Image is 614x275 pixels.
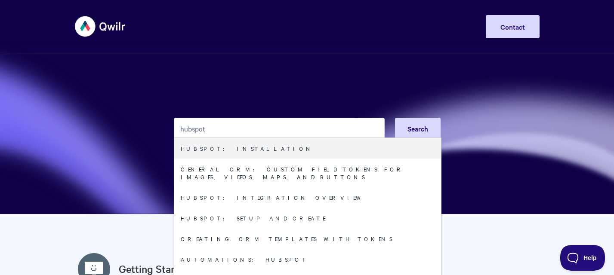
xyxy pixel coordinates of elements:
button: Search [395,118,441,139]
iframe: Toggle Customer Support [560,245,605,271]
input: Search the knowledge base [174,118,385,139]
a: Creating CRM Templates with Tokens [174,228,441,249]
a: HubSpot: Setup and Create [174,208,441,228]
a: General CRM: Custom field tokens for images, videos, maps, and buttons [174,159,441,187]
img: Qwilr Help Center [75,10,126,43]
a: Contact [486,15,540,38]
span: Search [407,124,428,133]
a: Automations: HubSpot [174,249,441,269]
a: HubSpot: Installation [174,138,441,159]
a: HubSpot: Integration Overview [174,187,441,208]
